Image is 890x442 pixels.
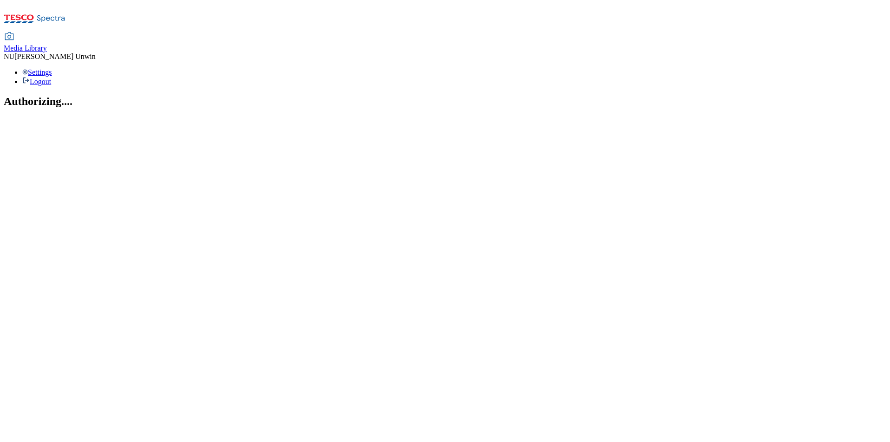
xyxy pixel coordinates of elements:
span: NU [4,52,14,60]
h2: Authorizing.... [4,95,886,108]
a: Settings [22,68,52,76]
span: Media Library [4,44,47,52]
span: [PERSON_NAME] Unwin [14,52,96,60]
a: Logout [22,78,51,85]
a: Media Library [4,33,47,52]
